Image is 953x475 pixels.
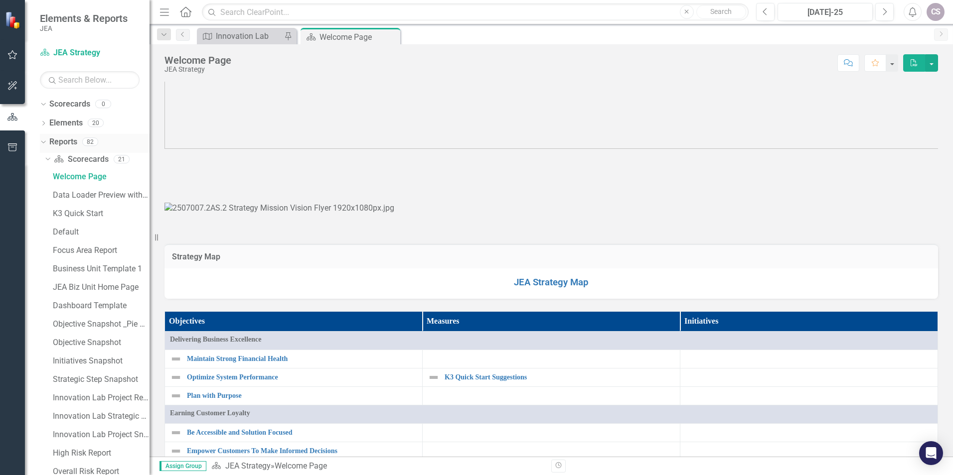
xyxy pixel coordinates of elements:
img: Not Defined [170,390,182,402]
a: JEA Biz Unit Home Page [50,279,150,295]
a: Strategic Step Snapshot [50,371,150,387]
div: JEA Strategy [164,66,231,73]
a: Objective Snapshot _Pie Chart [50,316,150,332]
img: Not Defined [170,445,182,457]
a: Scorecards [54,154,108,165]
a: K3 Quick Start [50,205,150,221]
div: 82 [82,137,98,146]
a: Initiatives Snapshot [50,353,150,368]
div: Innovation Lab Strategic Step Snapshot [53,412,150,421]
div: Innovation Lab [216,30,282,42]
div: Welcome Page [53,172,150,181]
div: Welcome Page [164,55,231,66]
div: Objective Snapshot [53,338,150,347]
a: Maintain Strong Financial Health [187,355,417,362]
div: K3 Quick Start [53,209,150,218]
a: Default [50,224,150,239]
a: JEA Strategy [40,47,140,59]
a: K3 Quick Start Suggestions [445,373,675,381]
div: Welcome Page [275,461,327,471]
a: Plan with Purpose [187,392,417,399]
div: 0 [95,100,111,109]
a: JEA Strategy Map [514,277,589,288]
div: Data Loader Preview with element counts [53,191,150,200]
div: Initiatives Snapshot [53,356,150,365]
a: Business Unit Template 1 [50,260,150,276]
button: CS [927,3,945,21]
a: Innovation Lab Strategic Step Snapshot [50,408,150,424]
img: 2507007.2AS.2 Strategy Mission Vision Flyer 1920x1080px.jpg [164,203,394,214]
img: Not Defined [170,353,182,365]
a: Empower Customers To Make Informed Decisions [187,447,417,455]
div: » [211,461,544,472]
div: Objective Snapshot _Pie Chart [53,320,150,329]
img: mceclip0%20v48.png [164,32,938,149]
button: [DATE]-25 [778,3,873,21]
div: Innovation Lab Project Snapshot [53,430,150,439]
span: Earning Customer Loyalty [170,408,933,418]
img: Not Defined [170,427,182,439]
span: Elements & Reports [40,12,128,24]
div: Innovation Lab Project Report Overview [53,393,150,402]
div: Dashboard Template [53,301,150,310]
input: Search ClearPoint... [202,3,749,21]
div: JEA Biz Unit Home Page [53,283,150,292]
div: Business Unit Template 1 [53,264,150,273]
a: Innovation Lab Project Snapshot [50,426,150,442]
a: Innovation Lab Project Report Overview [50,389,150,405]
a: Elements [49,118,83,129]
div: High Risk Report [53,449,150,458]
a: JEA Strategy [225,461,271,471]
div: 21 [114,155,130,163]
a: Reports [49,136,77,148]
a: Be Accessible and Solution Focused [187,429,417,436]
button: Search [696,5,746,19]
a: Innovation Lab [199,30,282,42]
img: ClearPoint Strategy [5,11,22,29]
span: Delivering Business Excellence [170,335,933,345]
img: Not Defined [428,371,440,383]
a: Scorecards [49,99,90,110]
a: High Risk Report [50,445,150,461]
div: 20 [88,119,104,127]
span: Search [710,7,732,15]
h3: Strategy Map [172,252,931,261]
img: Not Defined [170,371,182,383]
input: Search Below... [40,71,140,89]
span: Assign Group [159,461,206,471]
a: Objective Snapshot [50,334,150,350]
div: Focus Area Report [53,246,150,255]
div: Open Intercom Messenger [919,441,943,465]
div: Strategic Step Snapshot [53,375,150,384]
small: JEA [40,24,128,32]
a: Welcome Page [50,168,150,184]
a: Dashboard Template [50,297,150,313]
div: [DATE]-25 [781,6,869,18]
a: Optimize System Performance [187,373,417,381]
div: Default [53,228,150,237]
a: Focus Area Report [50,242,150,258]
div: Welcome Page [319,31,398,43]
a: Data Loader Preview with element counts [50,187,150,203]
